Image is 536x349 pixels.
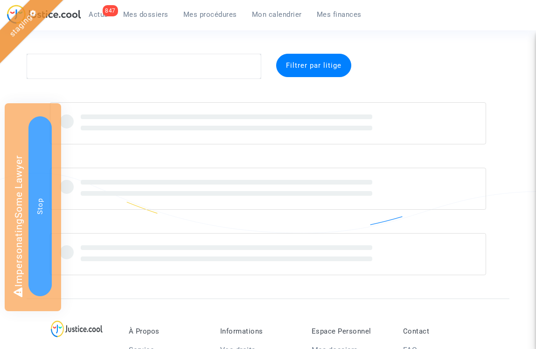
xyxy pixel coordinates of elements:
[123,10,168,19] span: Mes dossiers
[5,103,61,311] div: Impersonating
[403,327,480,335] p: Contact
[252,10,302,19] span: Mon calendrier
[116,7,176,21] a: Mes dossiers
[28,116,52,296] button: Stop
[244,7,309,21] a: Mon calendrier
[7,5,81,24] img: jc-logo.svg
[220,327,298,335] p: Informations
[129,327,206,335] p: À Propos
[51,321,103,337] img: logo-lg.svg
[309,7,369,21] a: Mes finances
[36,198,44,214] span: Stop
[286,61,341,70] span: Filtrer par litige
[103,5,118,16] div: 847
[81,7,116,21] a: 847Actus
[89,10,108,19] span: Actus
[7,13,34,39] a: staging
[183,10,237,19] span: Mes procédures
[312,327,389,335] p: Espace Personnel
[176,7,244,21] a: Mes procédures
[317,10,362,19] span: Mes finances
